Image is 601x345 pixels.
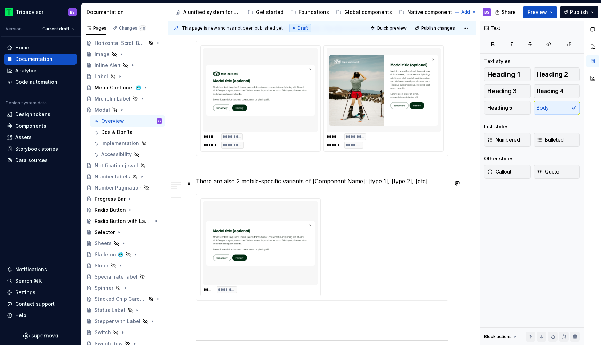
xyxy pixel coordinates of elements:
div: Assets [15,134,32,141]
div: Sheets [95,240,112,247]
div: Page tree [172,5,451,19]
div: Design system data [6,100,47,106]
a: Assets [4,132,77,143]
a: Implementation [90,138,165,149]
span: Bulleted [537,136,564,143]
button: Callout [484,165,531,179]
div: Overview [101,118,124,125]
a: Native components [396,7,458,18]
div: Block actions [484,332,518,342]
a: Menu Container 🥶 [83,82,165,93]
div: Menu Container 🥶 [95,84,141,91]
a: Foundations [288,7,332,18]
div: Skeleton 🥶 [95,251,123,258]
button: Heading 1 [484,67,531,81]
div: Settings [15,289,35,296]
div: Text styles [484,58,511,65]
div: Label [95,73,108,80]
div: Radio Button with Label [95,218,152,225]
a: Sheets [83,238,165,249]
a: Stepper with Label [83,316,165,327]
span: Publish [570,9,588,16]
a: Notification jewel [83,160,165,171]
button: Heading 4 [534,84,580,98]
div: Documentation [15,56,53,63]
button: Share [491,6,520,18]
a: Label [83,71,165,82]
div: Native components [407,9,455,16]
div: Components [15,122,46,129]
img: 0ed0e8b8-9446-497d-bad0-376821b19aa5.png [5,8,13,16]
div: Inline Alert [95,62,121,69]
a: Switch [83,327,165,338]
div: Image [95,51,110,58]
button: Search ⌘K [4,275,77,287]
div: Notification jewel [95,162,138,169]
span: Callout [487,168,511,175]
button: Heading 2 [534,67,580,81]
span: Quote [537,168,559,175]
button: Preview [523,6,557,18]
div: A unified system for every journey. [183,9,241,16]
a: Stacked Chip Carousel [83,294,165,305]
a: Settings [4,287,77,298]
span: Draft [298,25,308,31]
span: Preview [528,9,547,16]
a: Number Pagination [83,182,165,193]
div: BS [70,9,75,15]
div: Stacked Chip Carousel [95,296,146,303]
div: Notifications [15,266,47,273]
a: Radio Button [83,204,165,216]
div: Implementation [101,140,139,147]
a: A unified system for every journey. [172,7,243,18]
div: Analytics [15,67,38,74]
div: Design tokens [15,111,50,118]
div: Help [15,312,26,319]
div: Michelin Label [95,95,130,102]
button: Contact support [4,298,77,310]
div: Spinner [95,284,113,291]
div: List styles [484,123,509,130]
a: Michelin Label [83,93,165,104]
button: Numbered [484,133,531,147]
a: Get started [245,7,286,18]
a: Documentation [4,54,77,65]
span: Quick preview [377,25,407,31]
div: Progress Bar [95,195,126,202]
a: Accessibility [90,149,165,160]
div: Home [15,44,29,51]
a: Components [4,120,77,131]
span: Heading 4 [537,88,563,95]
div: Contact support [15,300,55,307]
a: Analytics [4,65,77,76]
a: Selector [83,227,165,238]
div: Horizontal Scroll Bar Button [95,40,146,47]
a: Progress Bar [83,193,165,204]
a: Data sources [4,155,77,166]
div: Accessibility [101,151,132,158]
button: Help [4,310,77,321]
span: Heading 3 [487,88,517,95]
div: Selector [95,229,115,236]
button: Add [452,7,479,17]
div: Number Pagination [95,184,142,191]
a: Radio Button with Label [83,216,165,227]
button: Heading 5 [484,101,531,115]
button: Quote [534,165,580,179]
svg: Supernova Logo [23,332,58,339]
span: This page is new and has not been published yet. [182,25,284,31]
div: Other styles [484,155,514,162]
span: Add [461,9,470,15]
div: Version [6,26,22,32]
a: Home [4,42,77,53]
a: OverviewBS [90,115,165,127]
a: Modal [83,104,165,115]
div: BS [158,118,161,125]
button: Heading 3 [484,84,531,98]
button: Current draft [39,24,78,34]
button: Notifications [4,264,77,275]
button: Publish [560,6,598,18]
div: Data sources [15,157,48,164]
span: Heading 1 [487,71,520,78]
